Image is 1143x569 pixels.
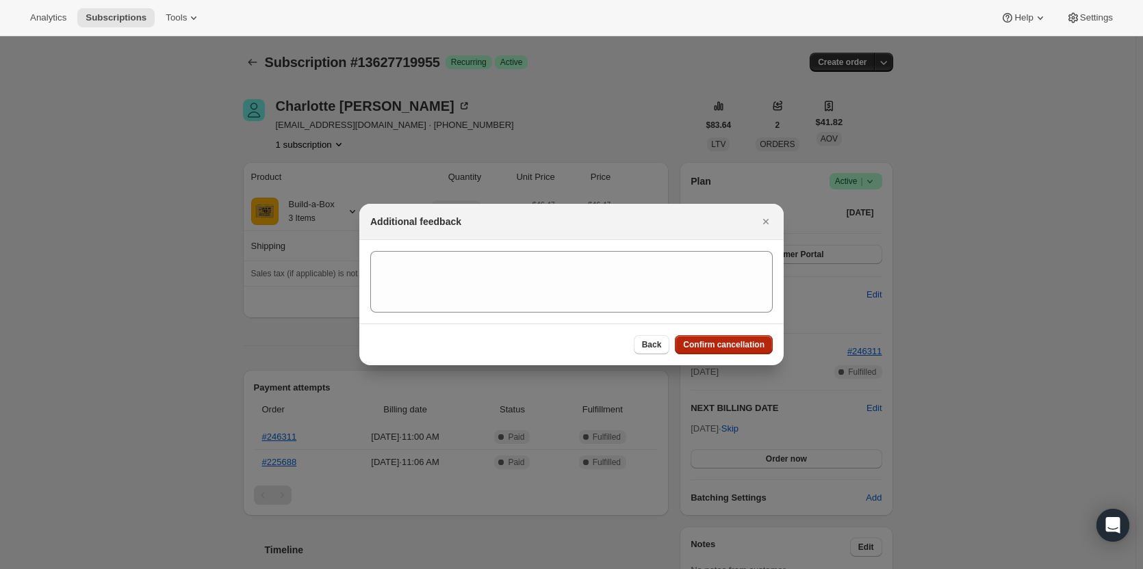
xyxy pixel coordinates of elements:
div: Open Intercom Messenger [1096,509,1129,542]
span: Subscriptions [86,12,146,23]
button: Confirm cancellation [675,335,773,354]
button: Subscriptions [77,8,155,27]
button: Help [992,8,1055,27]
button: Close [756,212,775,231]
button: Analytics [22,8,75,27]
h2: Additional feedback [370,215,461,228]
span: Confirm cancellation [683,339,765,350]
span: Settings [1080,12,1113,23]
button: Back [634,335,670,354]
button: Tools [157,8,209,27]
span: Analytics [30,12,66,23]
span: Back [642,339,662,350]
button: Settings [1058,8,1121,27]
span: Help [1014,12,1033,23]
span: Tools [166,12,187,23]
